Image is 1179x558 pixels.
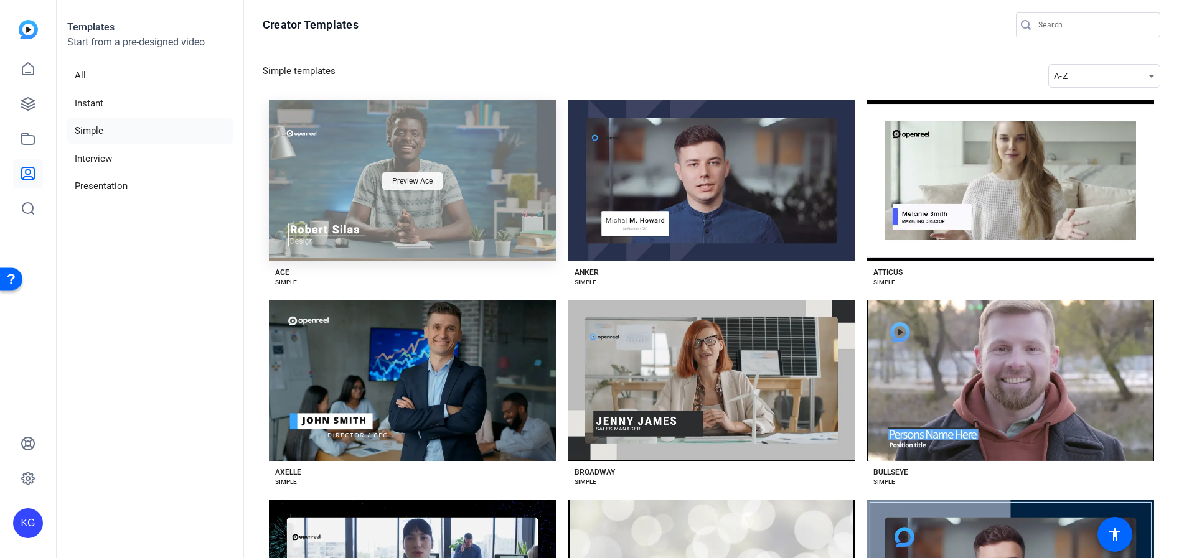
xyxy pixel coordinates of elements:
li: Simple [67,118,233,144]
div: ATTICUS [873,267,903,277]
div: BULLSEYE [873,467,908,477]
div: SIMPLE [275,277,297,287]
div: SIMPLE [575,277,596,287]
img: blue-gradient.svg [19,20,38,39]
button: Template image [867,100,1154,261]
li: Instant [67,91,233,116]
h3: Simple templates [263,64,336,88]
strong: Templates [67,21,115,33]
div: ACE [275,267,289,277]
p: Start from a pre-designed video [67,35,233,60]
button: Template image [867,300,1154,461]
input: Search [1038,17,1150,32]
span: Preview Ace [392,177,433,185]
span: A-Z [1054,71,1068,81]
button: Template image [568,300,855,461]
div: AXELLE [275,467,301,477]
li: All [67,63,233,88]
button: Template image [269,300,556,461]
li: Presentation [67,174,233,199]
button: Template imagePreview Ace [269,100,556,261]
div: SIMPLE [873,277,895,287]
div: SIMPLE [275,477,297,487]
div: SIMPLE [873,477,895,487]
button: Template image [568,100,855,261]
h1: Creator Templates [263,17,359,32]
li: Interview [67,146,233,172]
div: KG [13,508,43,538]
div: BROADWAY [575,467,615,477]
div: SIMPLE [575,477,596,487]
mat-icon: accessibility [1107,527,1122,542]
div: ANKER [575,267,599,277]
